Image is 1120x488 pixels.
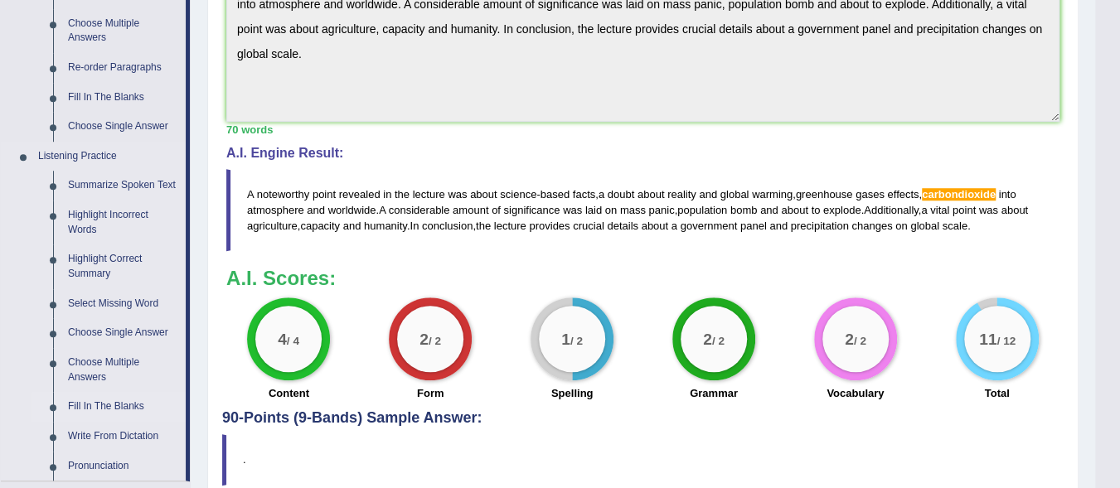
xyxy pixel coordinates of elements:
[921,204,927,216] span: a
[827,385,884,401] label: Vocabulary
[608,188,635,201] span: doubt
[895,220,907,232] span: on
[740,220,767,232] span: panel
[61,201,186,244] a: Highlight Incorrect Words
[61,392,186,422] a: Fill In The Blanks
[541,188,570,201] span: based
[61,244,186,288] a: Highlight Correct Summary
[570,335,583,347] small: / 2
[61,348,186,392] a: Choose Multiple Answers
[61,171,186,201] a: Summarize Spoken Text
[1001,204,1028,216] span: about
[573,188,595,201] span: facts
[61,452,186,481] a: Pronunciation
[979,330,996,348] big: 11
[422,220,473,232] span: conclusion
[563,204,582,216] span: was
[752,188,793,201] span: warming
[410,220,419,232] span: In
[500,188,536,201] span: science
[417,385,444,401] label: Form
[61,422,186,452] a: Write From Dictation
[31,142,186,172] a: Listening Practice
[61,53,186,83] a: Re-order Paragraphs
[953,204,976,216] span: point
[922,188,996,201] span: Possible spelling mistake found. (did you mean: carbon dioxide)
[712,335,725,347] small: / 2
[573,220,604,232] span: crucial
[864,204,919,216] span: Additionally
[672,220,677,232] span: a
[453,204,488,216] span: amount
[648,204,674,216] span: panic
[300,220,340,232] span: capacity
[476,220,491,232] span: the
[226,122,1059,138] div: 70 words
[620,204,646,216] span: mass
[942,220,967,232] span: scale
[720,188,749,201] span: global
[247,220,298,232] span: agriculture
[599,188,604,201] span: a
[887,188,919,201] span: effects
[389,204,450,216] span: considerable
[551,385,594,401] label: Spelling
[856,188,885,201] span: gases
[61,318,186,348] a: Choose Single Answer
[930,204,949,216] span: vital
[339,188,381,201] span: revealed
[823,204,861,216] span: explode
[853,335,865,347] small: / 2
[269,385,309,401] label: Content
[979,204,998,216] span: was
[791,220,849,232] span: precipitation
[851,220,892,232] span: changes
[492,204,501,216] span: of
[247,188,254,201] span: A
[641,220,668,232] span: about
[470,188,497,201] span: about
[996,335,1016,347] small: / 12
[703,330,712,348] big: 2
[730,204,758,216] span: bomb
[287,335,299,347] small: / 4
[585,204,602,216] span: laid
[419,330,429,348] big: 2
[61,83,186,113] a: Fill In The Blanks
[226,267,336,289] b: A.I. Scores:
[307,204,325,216] span: and
[429,335,441,347] small: / 2
[910,220,939,232] span: global
[61,112,186,142] a: Choose Single Answer
[760,204,778,216] span: and
[278,330,287,348] big: 4
[677,204,727,216] span: population
[769,220,788,232] span: and
[529,220,570,232] span: provides
[222,434,1064,485] blockquote: .
[781,204,808,216] span: about
[413,188,445,201] span: lecture
[61,9,186,53] a: Choose Multiple Answers
[364,220,407,232] span: humanity
[226,146,1059,161] h4: A.I. Engine Result:
[448,188,467,201] span: was
[985,385,1010,401] label: Total
[313,188,336,201] span: point
[395,188,410,201] span: the
[690,385,738,401] label: Grammar
[607,220,638,232] span: details
[503,204,560,216] span: significance
[605,204,617,216] span: on
[343,220,361,232] span: and
[998,188,1016,201] span: into
[257,188,310,201] span: noteworthy
[494,220,526,232] span: lecture
[681,220,738,232] span: government
[796,188,853,201] span: greenhouse
[328,204,376,216] span: worldwide
[247,204,304,216] span: atmosphere
[379,204,385,216] span: A
[226,169,1059,251] blockquote: - , , , . , . , , . , .
[638,188,665,201] span: about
